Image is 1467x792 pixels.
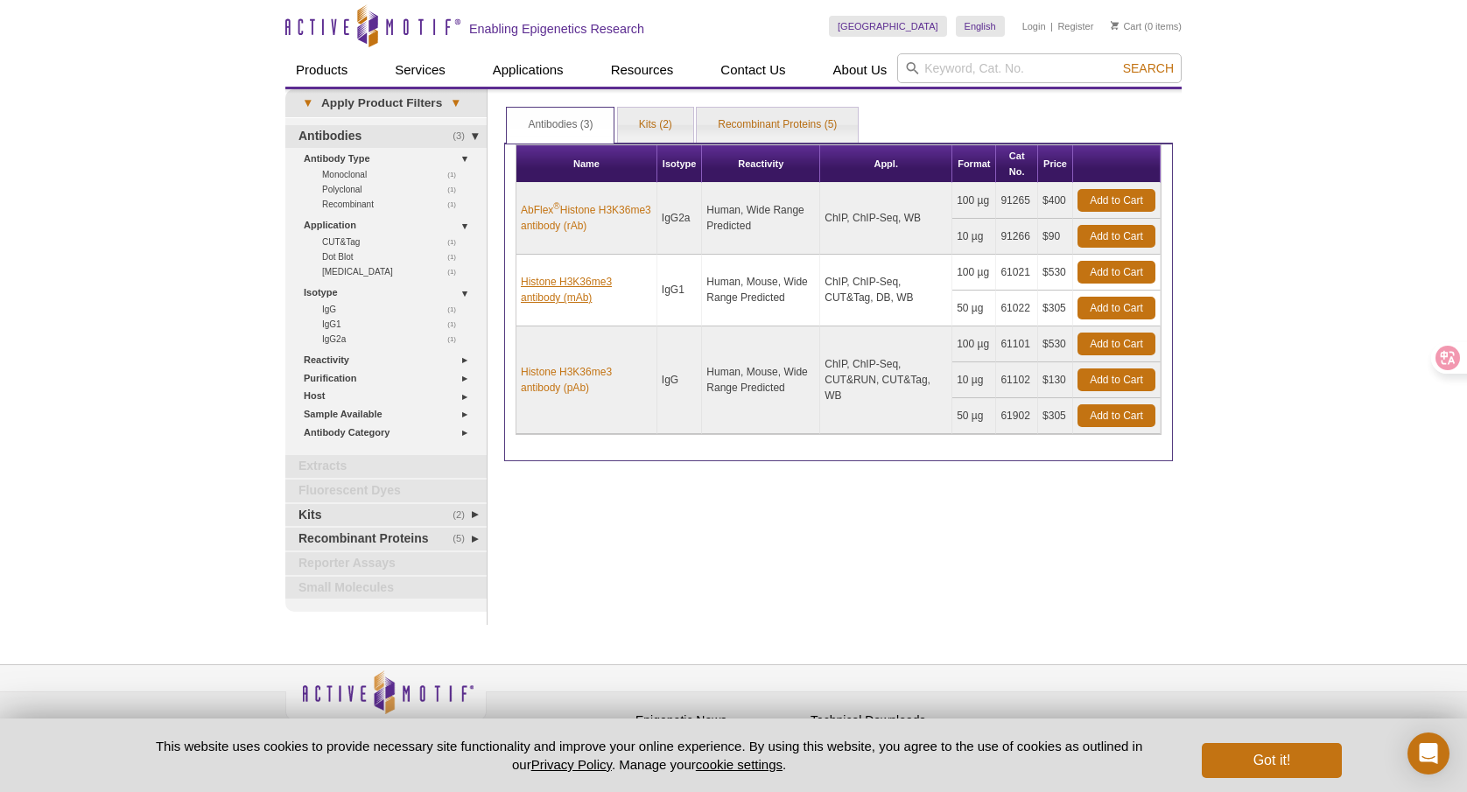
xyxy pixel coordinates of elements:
[820,183,952,255] td: ChIP, ChIP-Seq, WB
[820,255,952,326] td: ChIP, ChIP-Seq, CUT&Tag, DB, WB
[1038,326,1073,362] td: $530
[996,145,1038,183] th: Cat No.
[507,108,614,143] a: Antibodies (3)
[285,504,487,527] a: (2)Kits
[304,405,476,424] a: Sample Available
[1123,61,1174,75] span: Search
[322,249,466,264] a: (1)Dot Blot
[1077,404,1155,427] a: Add to Cart
[657,255,703,326] td: IgG1
[1077,189,1155,212] a: Add to Cart
[447,182,466,197] span: (1)
[1077,333,1155,355] a: Add to Cart
[285,455,487,478] a: Extracts
[1038,291,1073,326] td: $305
[447,249,466,264] span: (1)
[285,53,358,87] a: Products
[986,696,1117,734] table: Click to Verify - This site chose Symantec SSL for secure e-commerce and confidential communicati...
[304,424,476,442] a: Antibody Category
[952,255,996,291] td: 100 µg
[702,255,820,326] td: Human, Mouse, Wide Range Predicted
[469,21,644,37] h2: Enabling Epigenetics Research
[447,197,466,212] span: (1)
[996,291,1038,326] td: 61022
[1118,60,1179,76] button: Search
[702,326,820,434] td: Human, Mouse, Wide Range Predicted
[322,302,466,317] a: (1)IgG
[696,757,783,772] button: cookie settings
[322,332,466,347] a: (1)IgG2a
[285,552,487,575] a: Reporter Assays
[285,89,487,117] a: ▾Apply Product Filters▾
[811,713,977,728] h4: Technical Downloads
[447,235,466,249] span: (1)
[618,108,693,143] a: Kits (2)
[1038,398,1073,434] td: $305
[285,665,487,736] img: Active Motif,
[820,145,952,183] th: Appl.
[1050,16,1053,37] li: |
[521,364,652,396] a: Histone H3K36me3 antibody (pAb)
[495,711,564,737] a: Privacy Policy
[285,577,487,599] a: Small Molecules
[304,284,476,302] a: Isotype
[553,201,559,211] sup: ®
[710,53,796,87] a: Contact Us
[442,95,469,111] span: ▾
[322,317,466,332] a: (1)IgG1
[1077,368,1155,391] a: Add to Cart
[453,528,474,550] span: (5)
[952,183,996,219] td: 100 µg
[823,53,898,87] a: About Us
[294,95,321,111] span: ▾
[453,125,474,148] span: (3)
[996,183,1038,219] td: 91265
[996,362,1038,398] td: 61102
[447,332,466,347] span: (1)
[531,757,612,772] a: Privacy Policy
[996,326,1038,362] td: 61101
[447,317,466,332] span: (1)
[952,219,996,255] td: 10 µg
[702,145,820,183] th: Reactivity
[322,182,466,197] a: (1)Polyclonal
[996,219,1038,255] td: 91266
[285,125,487,148] a: (3)Antibodies
[322,167,466,182] a: (1)Monoclonal
[322,264,466,279] a: (1)[MEDICAL_DATA]
[285,528,487,550] a: (5)Recombinant Proteins
[1038,255,1073,291] td: $530
[1111,21,1119,30] img: Your Cart
[1038,183,1073,219] td: $400
[1057,20,1093,32] a: Register
[1077,261,1155,284] a: Add to Cart
[447,264,466,279] span: (1)
[1038,219,1073,255] td: $90
[956,16,1005,37] a: English
[1038,362,1073,398] td: $130
[1077,297,1155,319] a: Add to Cart
[829,16,947,37] a: [GEOGRAPHIC_DATA]
[304,369,476,388] a: Purification
[952,398,996,434] td: 50 µg
[447,167,466,182] span: (1)
[322,197,466,212] a: (1)Recombinant
[657,183,703,255] td: IgG2a
[952,145,996,183] th: Format
[897,53,1182,83] input: Keyword, Cat. No.
[521,202,652,234] a: AbFlex®Histone H3K36me3 antibody (rAb)
[521,274,652,305] a: Histone H3K36me3 antibody (mAb)
[322,235,466,249] a: (1)CUT&Tag
[516,145,657,183] th: Name
[952,291,996,326] td: 50 µg
[125,737,1173,774] p: This website uses cookies to provide necessary site functionality and improve your online experie...
[952,326,996,362] td: 100 µg
[996,255,1038,291] td: 61021
[702,183,820,255] td: Human, Wide Range Predicted
[1407,732,1449,774] div: Open Intercom Messenger
[600,53,684,87] a: Resources
[304,216,476,235] a: Application
[952,362,996,398] td: 10 µg
[1038,145,1073,183] th: Price
[453,504,474,527] span: (2)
